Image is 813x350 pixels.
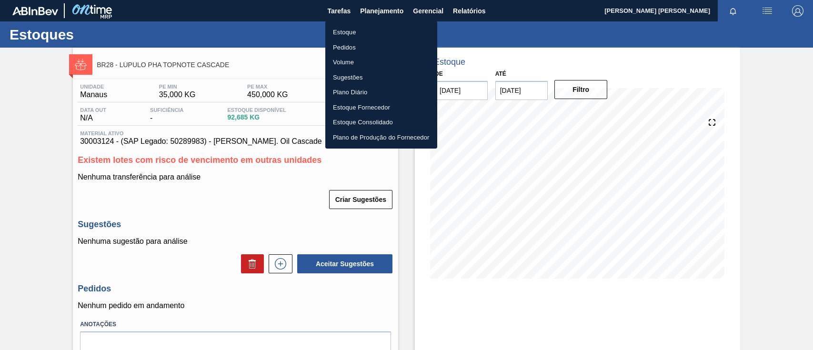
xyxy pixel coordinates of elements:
a: Plano de Produção do Fornecedor [325,130,437,145]
a: Estoque Fornecedor [325,100,437,115]
a: Pedidos [325,40,437,55]
a: Estoque [325,25,437,40]
a: Plano Diário [325,85,437,100]
a: Volume [325,55,437,70]
a: Estoque Consolidado [325,115,437,130]
a: Sugestões [325,70,437,85]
